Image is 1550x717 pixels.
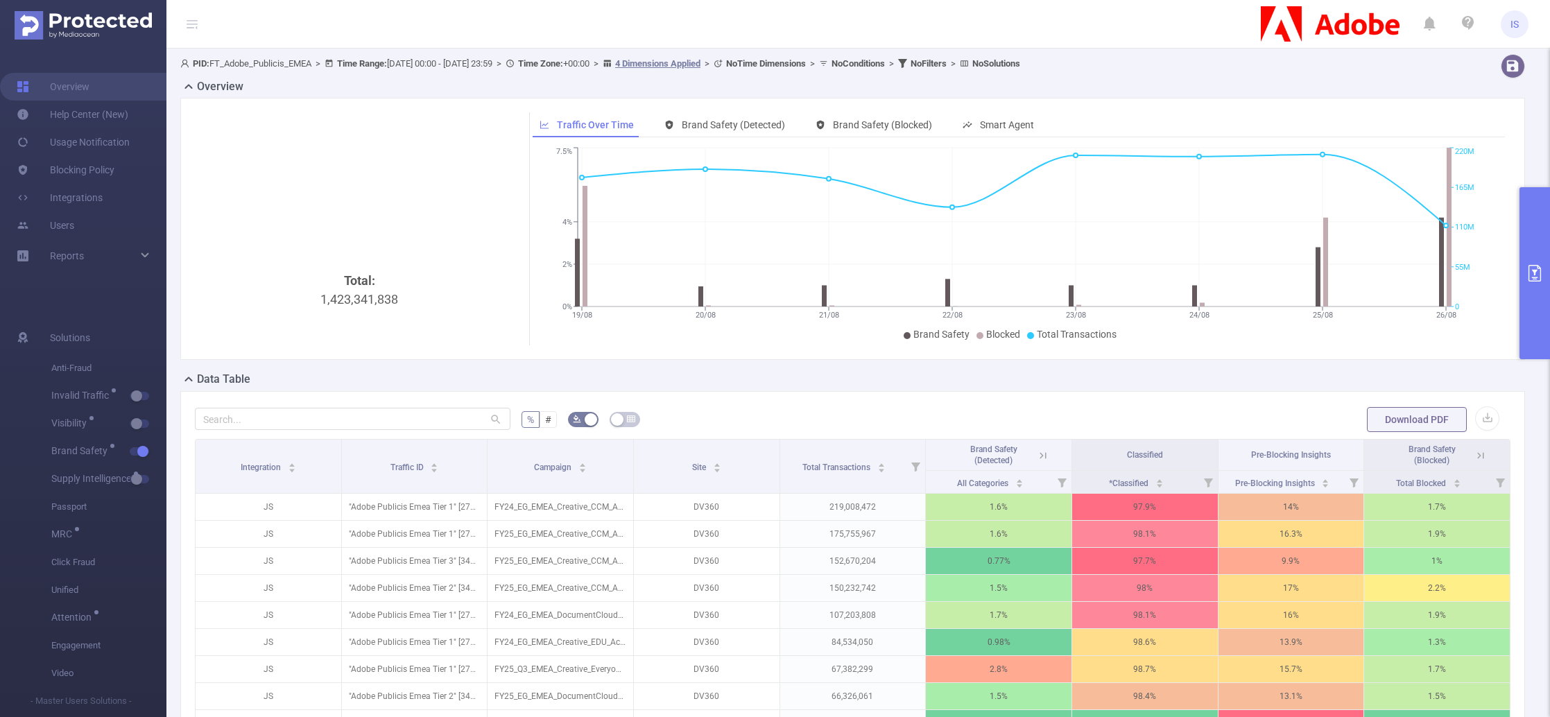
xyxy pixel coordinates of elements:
a: Users [17,211,74,239]
span: > [700,58,714,69]
span: > [947,58,960,69]
p: DV360 [634,494,780,520]
i: icon: user [180,59,193,68]
p: 97.9% [1072,494,1218,520]
p: 98.6% [1072,629,1218,655]
p: FY24_EG_EMEA_DocumentCloud_Acrobat_Acquisition_Buy_4200324335_P36036 [225040] [488,602,633,628]
p: 1.3% [1364,629,1510,655]
i: icon: caret-up [431,461,438,465]
i: Filter menu [1490,471,1510,493]
u: 4 Dimensions Applied [615,58,700,69]
i: icon: table [627,415,635,423]
a: Reports [50,242,84,270]
p: 1.5% [926,575,1071,601]
b: No Time Dimensions [726,58,806,69]
span: Smart Agent [980,119,1034,130]
tspan: 23/08 [1066,311,1086,320]
span: Total Blocked [1396,478,1448,488]
p: JS [196,683,341,709]
span: Traffic Over Time [557,119,634,130]
span: Brand Safety [913,329,970,340]
i: icon: line-chart [540,120,549,130]
p: 1.5% [1364,683,1510,709]
div: Sort [578,461,587,469]
p: DV360 [634,683,780,709]
p: JS [196,656,341,682]
span: > [589,58,603,69]
i: icon: caret-down [579,467,587,471]
span: IS [1510,10,1519,38]
tspan: 0 [1455,302,1459,311]
span: Brand Safety (Blocked) [1409,444,1456,465]
div: Sort [1453,477,1461,485]
p: 0.98% [926,629,1071,655]
p: 1.9% [1364,602,1510,628]
span: *Classified [1109,478,1151,488]
p: FY24_EG_EMEA_Creative_CCM_Acquisition_Buy_4200323233_P36036 [225038] [488,494,633,520]
p: 84,534,050 [780,629,926,655]
b: Time Range: [337,58,387,69]
span: All Categories [957,478,1010,488]
span: Engagement [51,632,166,659]
p: FY25_EG_EMEA_Creative_CCM_Acquisition_Buy_4200323233_P36036_Tier3 [271670] [488,548,633,574]
a: Help Center (New) [17,101,128,128]
i: Filter menu [1344,471,1363,493]
p: 107,203,808 [780,602,926,628]
p: 9.9% [1219,548,1364,574]
p: 1.6% [926,494,1071,520]
a: Overview [17,73,89,101]
p: 175,755,967 [780,521,926,547]
p: "Adobe Publicis Emea Tier 2" [34288] [342,683,488,709]
tspan: 165M [1455,183,1474,192]
p: 14% [1219,494,1364,520]
p: "Adobe Publicis Emea Tier 1" [27133] [342,494,488,520]
b: No Solutions [972,58,1020,69]
p: DV360 [634,521,780,547]
p: 16% [1219,602,1364,628]
p: 1.7% [1364,656,1510,682]
i: icon: caret-down [431,467,438,471]
b: PID: [193,58,209,69]
span: Attention [51,612,96,622]
p: JS [196,494,341,520]
i: icon: caret-down [1453,482,1461,486]
p: 17% [1219,575,1364,601]
div: Sort [877,461,886,469]
div: Sort [430,461,438,469]
p: JS [196,521,341,547]
p: 66,326,061 [780,683,926,709]
b: Total: [344,273,375,288]
div: Sort [713,461,721,469]
p: FY25_EG_EMEA_DocumentCloud_Acrobat_Acquisition_Buy_4200324335_P36036_Tier2 [272180] [488,683,633,709]
p: 152,670,204 [780,548,926,574]
p: 15.7% [1219,656,1364,682]
p: DV360 [634,548,780,574]
a: Blocking Policy [17,156,114,184]
i: icon: caret-down [877,467,885,471]
a: Integrations [17,184,103,211]
tspan: 55M [1455,263,1470,272]
p: JS [196,629,341,655]
span: Pre-Blocking Insights [1235,478,1317,488]
p: 2.2% [1364,575,1510,601]
span: Campaign [534,463,574,472]
b: No Conditions [832,58,885,69]
p: 2.8% [926,656,1071,682]
tspan: 220M [1455,148,1474,157]
span: > [806,58,819,69]
i: icon: caret-up [579,461,587,465]
span: Supply Intelligence [51,474,136,483]
b: No Filters [911,58,947,69]
p: 1.7% [1364,494,1510,520]
p: JS [196,575,341,601]
tspan: 2% [562,260,572,269]
i: Filter menu [906,440,925,493]
p: 1.6% [926,521,1071,547]
span: Site [692,463,708,472]
i: icon: bg-colors [573,415,581,423]
span: > [492,58,506,69]
i: Filter menu [1052,471,1071,493]
i: icon: caret-up [713,461,721,465]
p: "Adobe Publicis Emea Tier 2" [34288] [342,575,488,601]
p: "Adobe Publicis Emea Tier 1" [27133] [342,521,488,547]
